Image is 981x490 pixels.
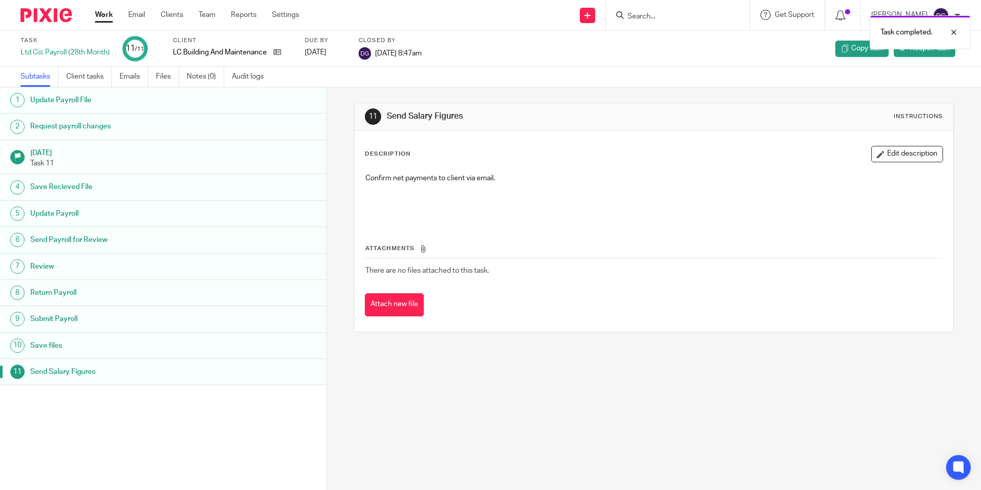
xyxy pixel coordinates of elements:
label: Due by [305,36,346,45]
p: Task completed. [880,27,932,37]
h1: Review [30,259,221,274]
img: svg%3E [933,7,949,24]
a: Work [95,10,113,20]
div: 9 [10,312,25,326]
div: 10 [10,338,25,353]
h1: Send Salary Figures [30,364,221,380]
a: Team [199,10,215,20]
button: Edit description [871,146,943,162]
h1: Update Payroll [30,206,221,221]
div: 4 [10,180,25,195]
p: Task 11 [30,158,317,168]
div: 11 [126,43,144,54]
h1: Send Payroll for Review [30,232,221,248]
a: Audit logs [232,67,271,87]
img: svg%3E [359,47,371,60]
button: Attach new file [365,293,424,316]
div: 6 [10,233,25,247]
a: Email [128,10,145,20]
div: [DATE] [305,47,346,58]
small: /11 [135,46,144,52]
p: Confirm net payments to client via email. [365,173,942,183]
a: Client tasks [66,67,112,87]
a: Emails [120,67,148,87]
a: Files [156,67,179,87]
div: 11 [10,365,25,379]
h1: Send Salary Figures [387,111,676,122]
span: Attachments [365,246,415,251]
div: 7 [10,259,25,274]
img: Pixie [21,8,72,22]
a: Settings [272,10,299,20]
a: Notes (0) [187,67,224,87]
h1: Submit Payroll [30,311,221,327]
h1: Return Payroll [30,285,221,300]
p: Description [365,150,410,158]
a: Clients [161,10,183,20]
div: 1 [10,93,25,107]
div: 8 [10,286,25,300]
div: 5 [10,206,25,221]
h1: Save Recieved File [30,179,221,195]
div: Instructions [894,112,943,121]
div: 2 [10,120,25,134]
h1: Save files [30,338,221,353]
label: Client [173,36,292,45]
h1: Update Payroll File [30,92,221,108]
a: Subtasks [21,67,58,87]
label: Closed by [359,36,422,45]
span: There are no files attached to this task. [365,267,489,274]
p: LC Building And Maintenance Ltd [173,47,268,58]
a: Reports [231,10,257,20]
div: Ltd Co: Payroll (28th Month) [21,47,110,58]
span: [DATE] 8:47am [375,49,422,56]
div: 11 [365,108,381,125]
h1: Request payroll changes [30,119,221,134]
label: Task [21,36,110,45]
h1: [DATE] [30,145,317,158]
